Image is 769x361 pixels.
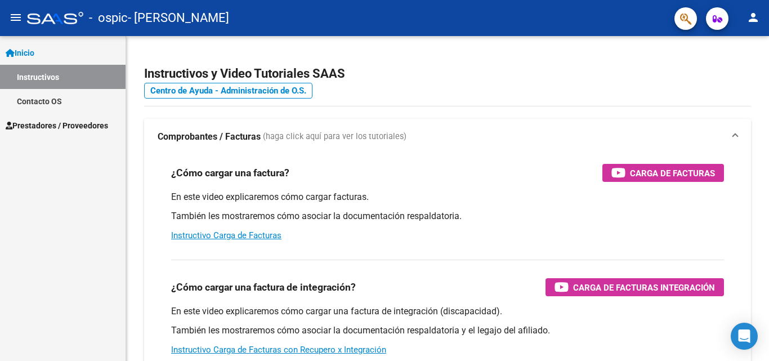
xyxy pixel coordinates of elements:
[89,6,128,30] span: - ospic
[144,63,751,84] h2: Instructivos y Video Tutoriales SAAS
[731,323,758,350] div: Open Intercom Messenger
[171,345,386,355] a: Instructivo Carga de Facturas con Recupero x Integración
[171,191,724,203] p: En este video explicaremos cómo cargar facturas.
[746,11,760,24] mat-icon: person
[171,305,724,318] p: En este video explicaremos cómo cargar una factura de integración (discapacidad).
[602,164,724,182] button: Carga de Facturas
[128,6,229,30] span: - [PERSON_NAME]
[158,131,261,143] strong: Comprobantes / Facturas
[171,279,356,295] h3: ¿Cómo cargar una factura de integración?
[9,11,23,24] mat-icon: menu
[171,210,724,222] p: También les mostraremos cómo asociar la documentación respaldatoria.
[144,83,312,99] a: Centro de Ayuda - Administración de O.S.
[171,324,724,337] p: También les mostraremos cómo asociar la documentación respaldatoria y el legajo del afiliado.
[6,47,34,59] span: Inicio
[171,165,289,181] h3: ¿Cómo cargar una factura?
[171,230,281,240] a: Instructivo Carga de Facturas
[573,280,715,295] span: Carga de Facturas Integración
[263,131,406,143] span: (haga click aquí para ver los tutoriales)
[144,119,751,155] mat-expansion-panel-header: Comprobantes / Facturas (haga click aquí para ver los tutoriales)
[630,166,715,180] span: Carga de Facturas
[6,119,108,132] span: Prestadores / Proveedores
[546,278,724,296] button: Carga de Facturas Integración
